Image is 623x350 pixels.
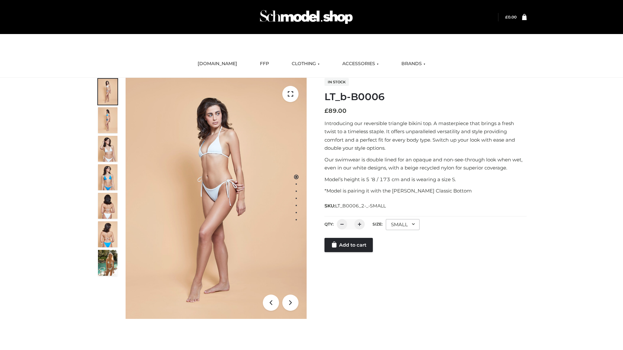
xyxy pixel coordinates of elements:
img: ArielClassicBikiniTop_CloudNine_AzureSky_OW114ECO_8-scaled.jpg [98,221,117,247]
span: LT_B0006_2-_-SMALL [335,203,386,209]
p: Introducing our reversible triangle bikini top. A masterpiece that brings a fresh twist to a time... [324,119,527,152]
a: Add to cart [324,238,373,252]
a: ACCESSORIES [337,57,384,71]
img: Arieltop_CloudNine_AzureSky2.jpg [98,250,117,276]
a: £0.00 [505,15,517,19]
label: Size: [373,222,383,227]
p: Model’s height is 5 ‘8 / 173 cm and is wearing a size S. [324,175,527,184]
div: SMALL [386,219,420,230]
label: QTY: [324,222,334,227]
img: Schmodel Admin 964 [258,4,355,30]
p: *Model is pairing it with the [PERSON_NAME] Classic Bottom [324,187,527,195]
a: [DOMAIN_NAME] [193,57,242,71]
img: ArielClassicBikiniTop_CloudNine_AzureSky_OW114ECO_4-scaled.jpg [98,164,117,190]
h1: LT_b-B0006 [324,91,527,103]
span: In stock [324,78,349,86]
p: Our swimwear is double lined for an opaque and non-see-through look when wet, even in our white d... [324,156,527,172]
a: BRANDS [397,57,430,71]
span: £ [324,107,328,114]
span: £ [505,15,508,19]
img: ArielClassicBikiniTop_CloudNine_AzureSky_OW114ECO_3-scaled.jpg [98,136,117,162]
img: ArielClassicBikiniTop_CloudNine_AzureSky_OW114ECO_1-scaled.jpg [98,79,117,105]
bdi: 89.00 [324,107,347,114]
img: ArielClassicBikiniTop_CloudNine_AzureSky_OW114ECO_2-scaled.jpg [98,107,117,133]
img: ArielClassicBikiniTop_CloudNine_AzureSky_OW114ECO_7-scaled.jpg [98,193,117,219]
span: SKU: [324,202,386,210]
bdi: 0.00 [505,15,517,19]
a: FFP [255,57,274,71]
img: ArielClassicBikiniTop_CloudNine_AzureSky_OW114ECO_1 [126,78,307,319]
a: CLOTHING [287,57,324,71]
